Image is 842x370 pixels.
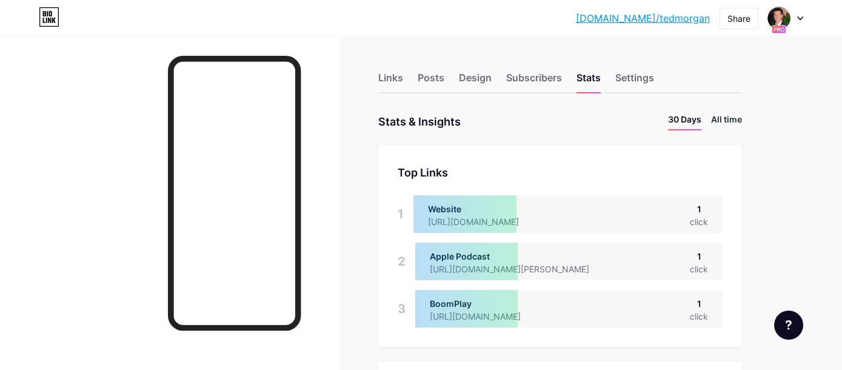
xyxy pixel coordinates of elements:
[668,113,701,130] li: 30 Days
[615,70,654,92] div: Settings
[690,215,708,228] div: click
[690,310,708,323] div: click
[576,70,601,92] div: Stats
[506,70,562,92] div: Subscribers
[690,297,708,310] div: 1
[690,250,708,263] div: 1
[727,12,750,25] div: Share
[767,7,790,30] img: thelegalpodcast
[398,195,404,233] div: 1
[378,70,403,92] div: Links
[378,113,461,130] div: Stats & Insights
[711,113,742,130] li: All time
[418,70,444,92] div: Posts
[398,290,406,328] div: 3
[430,263,609,275] div: [URL][DOMAIN_NAME][PERSON_NAME]
[690,203,708,215] div: 1
[430,250,609,263] div: Apple Podcast
[690,263,708,275] div: click
[459,70,492,92] div: Design
[398,243,406,280] div: 2
[576,11,710,25] a: [DOMAIN_NAME]/tedmorgan
[398,164,723,181] div: Top Links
